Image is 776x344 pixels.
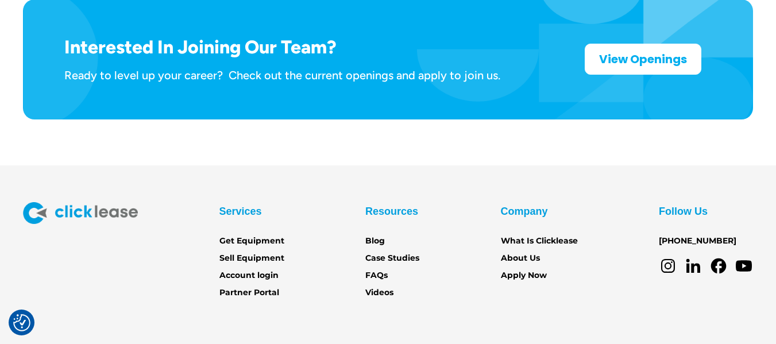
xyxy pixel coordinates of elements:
a: Partner Portal [219,287,279,299]
a: Apply Now [501,269,547,282]
button: Consent Preferences [13,314,30,331]
a: Account login [219,269,279,282]
a: [PHONE_NUMBER] [659,235,736,248]
a: Videos [365,287,393,299]
img: Clicklease logo [23,202,138,224]
a: Case Studies [365,252,419,265]
a: Sell Equipment [219,252,284,265]
h1: Interested In Joining Our Team? [64,36,500,58]
div: Resources [365,202,418,221]
strong: View Openings [599,51,687,67]
a: FAQs [365,269,388,282]
a: Blog [365,235,385,248]
a: View Openings [585,44,701,75]
a: About Us [501,252,540,265]
div: Company [501,202,548,221]
img: Revisit consent button [13,314,30,331]
div: Follow Us [659,202,708,221]
a: Get Equipment [219,235,284,248]
a: What Is Clicklease [501,235,578,248]
div: Services [219,202,262,221]
div: Ready to level up your career? Check out the current openings and apply to join us. [64,68,500,83]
